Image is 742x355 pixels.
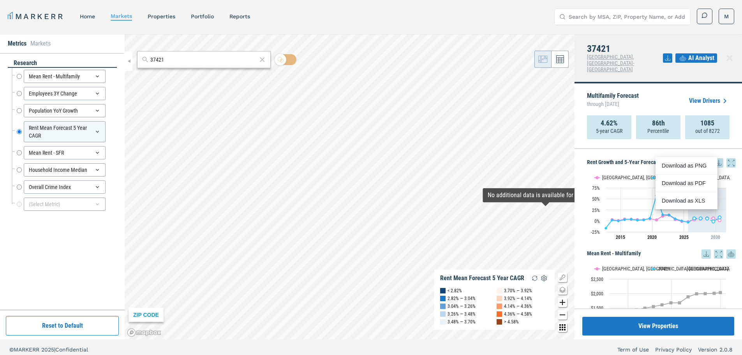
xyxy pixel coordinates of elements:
path: Friday, 29 Aug, 17:00, -3.39. 37421. [687,221,690,224]
tspan: 2030 [711,235,720,240]
button: Other options map button [558,323,567,332]
strong: 4.62% [601,119,618,127]
path: Tuesday, 29 Aug, 17:00, 4.68. 37421. [674,217,677,220]
button: Reset to Default [6,316,119,336]
div: Download as XLS [656,192,717,209]
button: Zoom out map button [558,310,567,320]
text: [GEOGRAPHIC_DATA], [GEOGRAPHIC_DATA]-[GEOGRAPHIC_DATA] [602,266,731,272]
button: Show Chattanooga, TN-GA [594,175,642,180]
h5: Rent Growth and 5-Year Forecast [587,158,736,168]
button: Show/Hide Legend Map Button [558,273,567,282]
a: properties [148,13,175,19]
button: Zoom in map button [558,298,567,307]
a: markets [111,13,132,19]
p: 5-year CAGR [596,127,622,135]
g: 37421, line 4 of 4 with 5 data points. [693,216,721,223]
div: 3.48% — 3.70% [448,318,476,326]
path: Friday, 14 Dec, 16:00, 1,603.02. USA. [661,303,664,306]
div: Rent Mean Forecast 5 Year CAGR [24,121,106,142]
path: Thursday, 14 Dec, 16:00, 1,543.09. USA. [652,305,655,308]
path: Wednesday, 29 Aug, 17:00, 1.95. 37421. [642,218,645,221]
tspan: 2020 [647,235,657,240]
div: > 4.58% [504,318,519,326]
div: Download as PDF [662,179,707,187]
text: -25% [591,230,600,235]
text: $2,000 [591,291,603,297]
button: Change style map button [558,285,567,295]
h5: Mean Rent - Multifamily [587,249,736,259]
span: through [DATE] [587,99,639,109]
tspan: 2015 [616,235,625,240]
path: Thursday, 29 Aug, 17:00, 5.74. 37421. [649,217,652,220]
a: Portfolio [191,13,214,19]
img: Settings [539,274,549,283]
text: 25% [592,208,600,213]
span: MARKERR [14,346,41,353]
text: [GEOGRAPHIC_DATA] [687,266,728,272]
a: Term of Use [617,346,649,353]
path: Saturday, 29 Aug, 17:00, 5.67. 37421. [693,217,696,220]
div: 3.70% — 3.92% [504,287,532,295]
path: Monday, 14 Dec, 16:00, 1,674. USA. [678,301,681,304]
li: Markets [30,39,51,48]
div: Overall Crime Index [24,180,106,194]
div: Download as PNG [656,157,717,175]
div: 2.82% — 3.04% [448,295,476,302]
div: Employees 3Y Change [24,87,106,100]
path: Sunday, 29 Aug, 17:00, 5.8. 37421. [699,217,702,220]
text: 50% [592,196,600,202]
path: Monday, 29 Aug, 17:00, 13.47. 37421. [668,213,671,216]
div: ZIP CODE [129,308,164,322]
a: Privacy Policy [655,346,692,353]
span: © [9,346,14,353]
text: 0% [594,219,600,224]
p: Multifamily Forecast [587,93,639,109]
path: Wednesday, 29 Aug, 17:00, -1.4. 37421. [712,220,715,223]
span: [GEOGRAPHIC_DATA], [GEOGRAPHIC_DATA]-[GEOGRAPHIC_DATA] [587,54,634,72]
div: (Select Metric) [24,198,106,211]
path: Sunday, 29 Aug, 17:00, 13.89. 37421. [661,213,664,216]
div: 4.14% — 4.36% [504,302,532,310]
p: Percentile [647,127,669,135]
button: AI Analyst [675,53,717,63]
li: Metrics [8,39,26,48]
path: Saturday, 29 Aug, 17:00, 2.69. 37421. [623,218,626,221]
span: 2025 | [41,346,55,353]
path: Saturday, 14 Dec, 16:00, 2,004.95. USA. [713,291,716,295]
input: Search by MSA, ZIP, Property Name, or Address [569,9,686,25]
button: M [719,9,734,24]
button: View Properties [582,317,734,336]
a: home [80,13,95,19]
strong: 1085 [700,119,714,127]
tspan: 2025 [679,235,689,240]
div: < 2.82% [448,287,462,295]
div: Download as XLS [662,197,707,205]
div: Rent Mean Forecast 5 Year CAGR [440,274,524,282]
canvas: Map [125,34,575,339]
path: Wednesday, 14 Dec, 16:00, 1,487.99. USA. [643,307,647,310]
a: Mapbox logo [127,328,161,337]
path: Saturday, 14 Dec, 16:00, 1,673.41. USA. [670,301,673,304]
h4: 37421 [587,44,663,54]
path: Tuesday, 14 Dec, 16:00, 1,882. USA. [687,295,690,298]
div: Download as PDF [656,175,717,192]
div: Mean Rent - Multifamily [24,70,106,83]
span: Confidential [55,346,88,353]
path: Thursday, 29 Aug, 17:00, 7.9. 37421. [718,216,721,219]
path: Thursday, 29 Aug, 17:00, 0.09. 37421. [680,219,684,222]
div: Download as PNG [662,162,707,170]
div: Household Income Median [24,163,106,177]
a: reports [229,13,250,19]
button: Show 37421 [650,175,671,180]
div: Rent Growth and 5-Year Forecast. Highcharts interactive chart. [587,168,736,245]
path: Saturday, 29 Aug, 17:00, 2.09. Chattanooga, TN-GA. [655,218,658,221]
path: Monday, 29 Aug, 17:00, 3.69. 37421. [630,217,633,221]
div: 3.26% — 3.48% [448,310,476,318]
path: Thursday, 14 Dec, 16:00, 1,992.25. USA. [704,292,707,295]
path: Tuesday, 29 Aug, 17:00, 5.35. 37421. [706,217,709,220]
text: $2,500 [591,277,603,282]
text: 37421 [658,266,670,272]
path: Friday, 29 Aug, 17:00, -0.23. 37421. [617,219,620,223]
span: M [724,12,729,20]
